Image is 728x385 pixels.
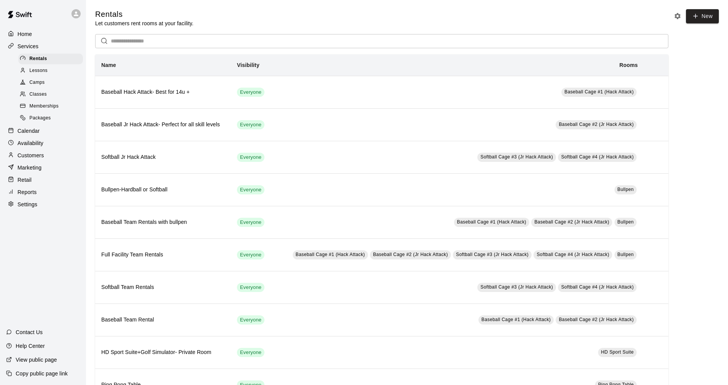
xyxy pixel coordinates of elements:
div: This service is visible to all of your customers [237,315,264,325]
div: This service is visible to all of your customers [237,153,264,162]
div: This service is visible to all of your customers [237,185,264,194]
p: Customers [18,152,44,159]
span: Softball Cage #3 (Jr Hack Attack) [456,252,529,257]
span: Bullpen [618,252,634,257]
span: Baseball Cage #2 (Jr Hack Attack) [534,219,609,225]
a: Rentals [18,53,86,65]
span: Rentals [29,55,47,63]
div: This service is visible to all of your customers [237,348,264,357]
span: Everyone [237,186,264,194]
span: Baseball Cage #1 (Hack Attack) [564,89,634,95]
div: Lessons [18,65,83,76]
span: Everyone [237,219,264,226]
span: Softball Cage #4 (Jr Hack Attack) [561,284,634,290]
a: Customers [6,150,80,161]
span: Baseball Cage #1 (Hack Attack) [482,317,551,322]
span: Bullpen [618,219,634,225]
h6: Baseball Jr Hack Attack- Perfect for all skill levels [101,121,225,129]
span: Bullpen [618,187,634,192]
a: Camps [18,77,86,89]
span: Everyone [237,121,264,129]
p: Help Center [16,342,45,350]
div: This service is visible to all of your customers [237,283,264,292]
p: Availability [18,139,44,147]
b: Visibility [237,62,259,68]
a: Availability [6,137,80,149]
h5: Rentals [95,9,193,20]
h6: Bullpen-Hardball or Softball [101,186,225,194]
a: Retail [6,174,80,186]
a: Reports [6,186,80,198]
span: Softball Cage #4 (Jr Hack Attack) [537,252,609,257]
span: Packages [29,114,51,122]
span: Everyone [237,89,264,96]
span: Camps [29,79,45,86]
span: Baseball Cage #2 (Jr Hack Attack) [373,252,448,257]
span: Baseball Cage #2 (Jr Hack Attack) [559,317,634,322]
a: New [686,9,719,23]
h6: Softball Team Rentals [101,283,225,292]
span: Baseball Cage #1 (Hack Attack) [457,219,526,225]
div: Camps [18,77,83,88]
h6: Baseball Hack Attack- Best for 14u + [101,88,225,96]
a: Memberships [18,101,86,113]
p: Marketing [18,164,42,171]
p: Let customers rent rooms at your facility. [95,20,193,27]
p: Calendar [18,127,40,135]
span: Everyone [237,316,264,324]
span: Everyone [237,349,264,356]
a: Classes [18,89,86,101]
div: This service is visible to all of your customers [237,120,264,129]
span: Lessons [29,67,48,75]
a: Home [6,28,80,40]
span: Everyone [237,284,264,291]
p: Reports [18,188,37,196]
div: Memberships [18,101,83,112]
b: Name [101,62,116,68]
a: Marketing [6,162,80,173]
p: Contact Us [16,328,43,336]
b: Rooms [619,62,638,68]
div: This service is visible to all of your customers [237,218,264,227]
div: Rentals [18,54,83,64]
h6: Baseball Team Rental [101,316,225,324]
a: Services [6,41,80,52]
span: Classes [29,91,47,98]
div: Classes [18,89,83,100]
p: Settings [18,201,37,208]
span: HD Sport Suite [601,349,634,355]
span: Memberships [29,103,58,110]
div: This service is visible to all of your customers [237,250,264,259]
div: This service is visible to all of your customers [237,88,264,97]
div: Packages [18,113,83,124]
span: Softball Cage #4 (Jr Hack Attack) [561,154,634,160]
span: Baseball Cage #1 (Hack Attack) [296,252,365,257]
p: Copy public page link [16,370,68,377]
a: Packages [18,113,86,124]
h6: Full Facility Team Rentals [101,251,225,259]
span: Baseball Cage #2 (Jr Hack Attack) [559,122,634,127]
p: Home [18,30,32,38]
p: Retail [18,176,32,184]
a: Lessons [18,65,86,77]
h6: Baseball Team Rentals with bullpen [101,218,225,227]
span: Softball Cage #3 (Jr Hack Attack) [480,284,553,290]
button: Rental settings [672,10,683,22]
span: Softball Cage #3 (Jr Hack Attack) [480,154,553,160]
a: Calendar [6,125,80,137]
span: Everyone [237,251,264,259]
h6: HD Sport Suite+Golf Simulator- Private Room [101,348,225,357]
h6: Softball Jr Hack Attack [101,153,225,162]
a: Settings [6,199,80,210]
p: Services [18,42,39,50]
span: Everyone [237,154,264,161]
